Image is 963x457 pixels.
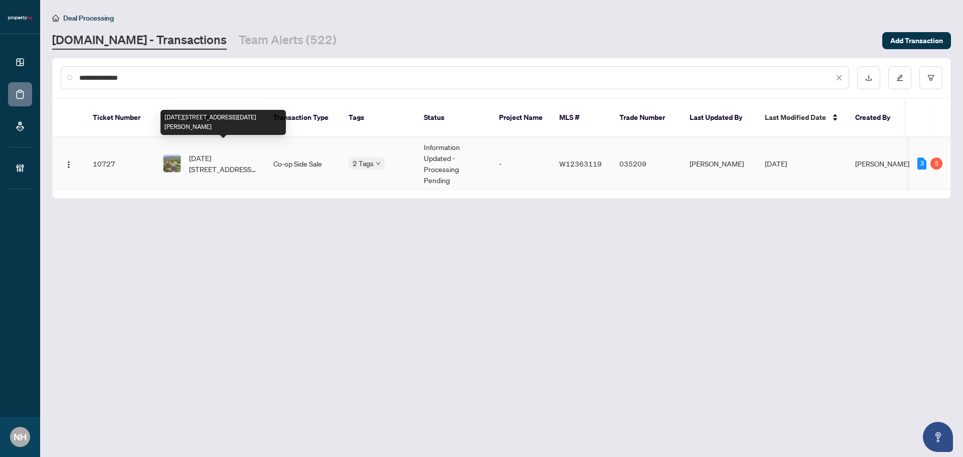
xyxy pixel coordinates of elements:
div: 3 [917,158,926,170]
th: MLS # [551,98,611,137]
span: Deal Processing [63,14,114,23]
td: 035209 [611,137,682,190]
a: Team Alerts (522) [239,32,337,50]
div: [DATE][STREET_ADDRESS][DATE][PERSON_NAME] [160,110,286,135]
span: W12363119 [559,159,602,168]
img: Logo [65,161,73,169]
button: download [857,66,880,89]
th: Last Modified Date [757,98,847,137]
th: Ticket Number [85,98,155,137]
span: home [52,15,59,22]
th: Status [416,98,491,137]
td: 10727 [85,137,155,190]
th: Tags [341,98,416,137]
a: [DOMAIN_NAME] - Transactions [52,32,227,50]
span: download [865,74,872,81]
span: Last Modified Date [765,112,826,123]
img: logo [8,15,32,21]
span: edit [896,74,903,81]
th: Trade Number [611,98,682,137]
span: [DATE][STREET_ADDRESS][DATE][PERSON_NAME] [189,153,257,175]
span: 2 Tags [353,158,374,169]
td: Information Updated - Processing Pending [416,137,491,190]
div: 5 [930,158,942,170]
button: Logo [61,156,77,172]
th: Project Name [491,98,551,137]
button: filter [919,66,942,89]
button: edit [888,66,911,89]
span: [PERSON_NAME] [855,159,909,168]
th: Transaction Type [265,98,341,137]
span: filter [927,74,934,81]
td: - [491,137,551,190]
span: down [376,161,381,166]
button: Add Transaction [882,32,951,49]
th: Created By [847,98,907,137]
th: Last Updated By [682,98,757,137]
span: close [836,74,843,81]
th: Property Address [155,98,265,137]
td: Co-op Side Sale [265,137,341,190]
img: thumbnail-img [164,155,181,172]
span: Add Transaction [890,33,943,49]
td: [PERSON_NAME] [682,137,757,190]
span: NH [14,430,27,444]
span: [DATE] [765,159,787,168]
button: Open asap [923,422,953,452]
